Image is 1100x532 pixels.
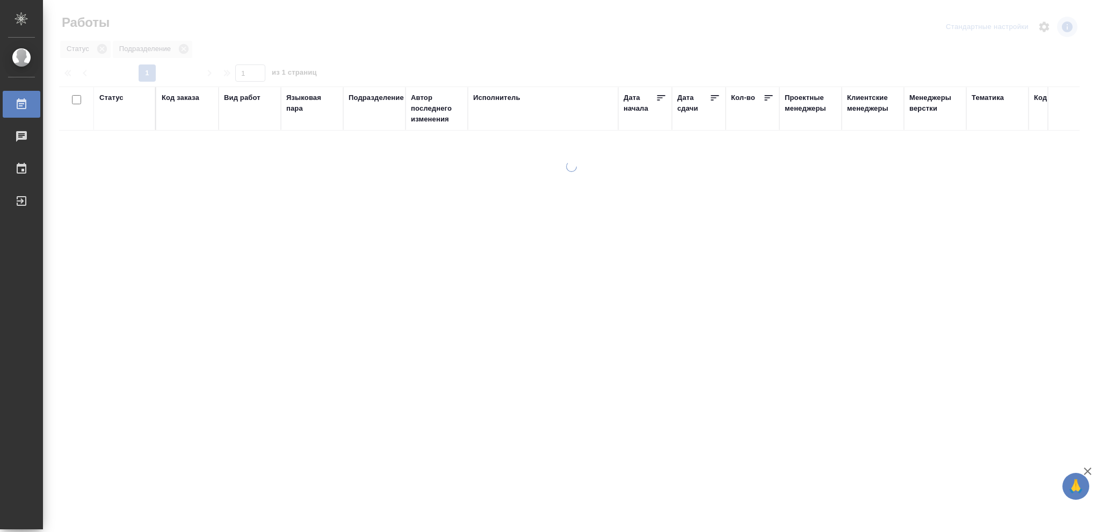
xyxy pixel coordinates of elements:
div: Подразделение [349,92,404,103]
div: Статус [99,92,124,103]
div: Менеджеры верстки [909,92,961,114]
button: 🙏 [1062,473,1089,500]
div: Код работы [1034,92,1075,103]
div: Дата сдачи [677,92,710,114]
div: Вид работ [224,92,260,103]
div: Автор последнего изменения [411,92,462,125]
div: Дата начала [624,92,656,114]
div: Код заказа [162,92,199,103]
div: Проектные менеджеры [785,92,836,114]
div: Тематика [972,92,1004,103]
span: 🙏 [1067,475,1085,498]
div: Клиентские менеджеры [847,92,899,114]
div: Исполнитель [473,92,520,103]
div: Кол-во [731,92,755,103]
div: Языковая пара [286,92,338,114]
